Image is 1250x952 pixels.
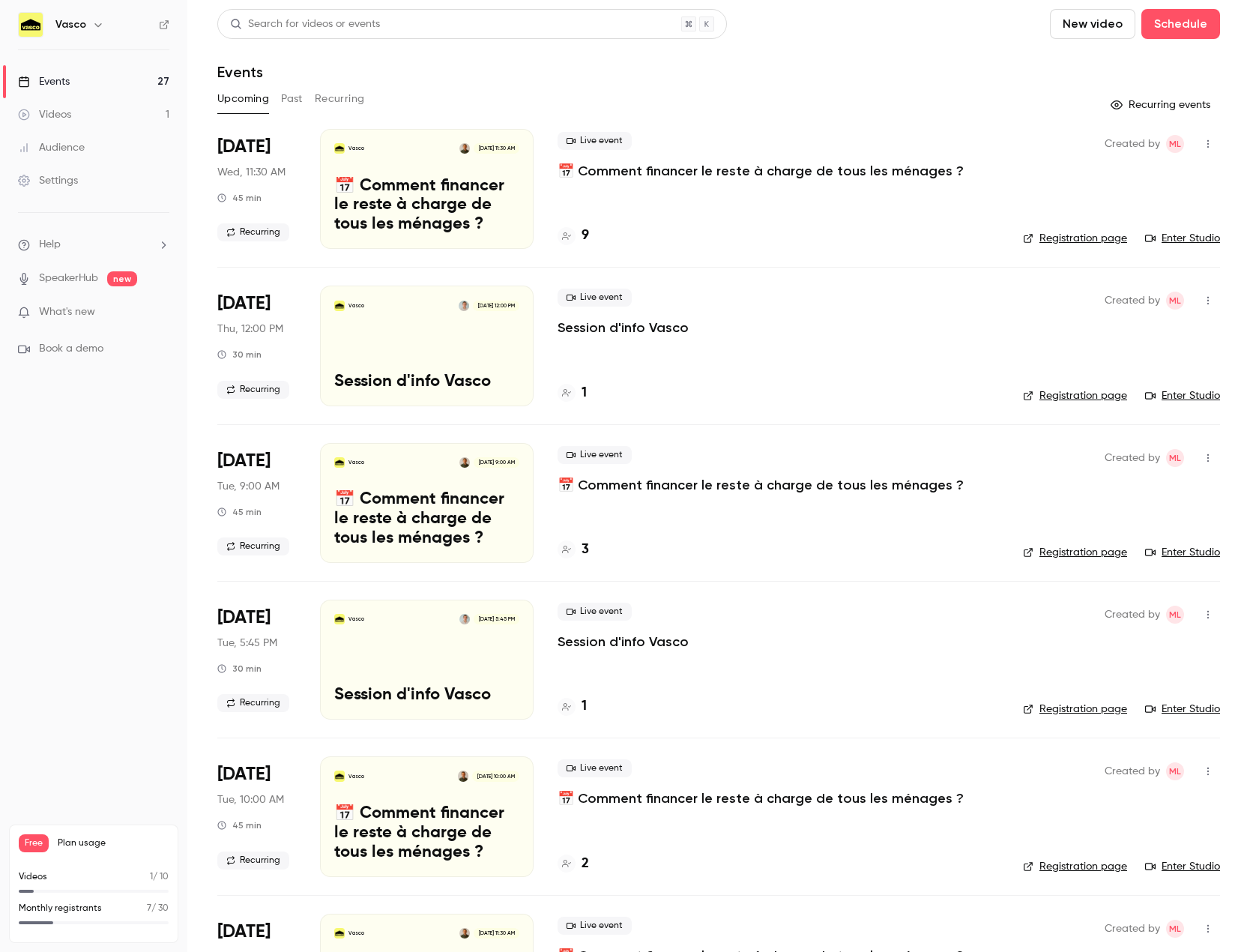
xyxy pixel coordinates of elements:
[558,917,632,935] span: Live event
[1023,702,1127,717] a: Registration page
[558,162,964,180] p: 📅 Comment financer le reste à charge de tous les ménages ?
[1145,388,1220,403] a: Enter Studio
[1169,606,1181,624] span: ML
[39,237,61,253] span: Help
[474,614,519,624] span: [DATE] 5:45 PM
[39,271,98,286] a: SpeakerHub
[474,928,519,939] span: [DATE] 11:30 AM
[217,756,296,876] div: Oct 21 Tue, 10:00 AM (Europe/Paris)
[334,686,519,705] p: Session d'info Vasco
[334,373,519,392] p: Session d'info Vasco
[315,87,365,111] button: Recurring
[558,319,689,337] a: Session d'info Vasco
[1166,762,1184,780] span: Marin Lemay
[1105,762,1160,780] span: Created by
[334,804,519,862] p: 📅 Comment financer le reste à charge de tous les ménages ?
[458,771,468,781] img: Sébastien Prot
[217,636,277,651] span: Tue, 5:45 PM
[334,614,345,624] img: Session d'info Vasco
[217,286,296,406] div: Oct 9 Thu, 12:00 PM (Europe/Paris)
[1050,9,1135,39] button: New video
[558,759,632,777] span: Live event
[217,443,296,563] div: Oct 14 Tue, 9:00 AM (Europe/Paris)
[1169,292,1181,310] span: ML
[1169,449,1181,467] span: ML
[473,301,519,311] span: [DATE] 12:00 PM
[558,603,632,621] span: Live event
[558,789,964,807] a: 📅 Comment financer le reste à charge de tous les ménages ?
[334,771,345,781] img: 📅 Comment financer le reste à charge de tous les ménages ?
[1145,231,1220,246] a: Enter Studio
[558,132,632,150] span: Live event
[582,383,587,403] h4: 1
[1169,135,1181,153] span: ML
[320,286,534,406] a: Session d'info VascoVascoMathieu Guerchoux[DATE] 12:00 PMSession d'info Vasco
[1166,135,1184,153] span: Marin Lemay
[348,615,364,623] p: Vasco
[558,540,589,560] a: 3
[558,289,632,307] span: Live event
[18,74,70,89] div: Events
[348,930,364,937] p: Vasco
[18,237,169,253] li: help-dropdown-opener
[1105,606,1160,624] span: Created by
[320,756,534,876] a: 📅 Comment financer le reste à charge de tous les ménages ?VascoSébastien Prot[DATE] 10:00 AM📅 Com...
[217,479,280,494] span: Tue, 9:00 AM
[459,457,470,468] img: Sébastien Prot
[217,292,271,316] span: [DATE]
[558,383,587,403] a: 1
[1166,292,1184,310] span: Marin Lemay
[150,870,169,884] p: / 10
[459,928,470,939] img: Sébastien Prot
[334,457,345,468] img: 📅 Comment financer le reste à charge de tous les ménages ?
[39,304,95,320] span: What's new
[217,129,296,249] div: Oct 8 Wed, 11:30 AM (Europe/Paris)
[1141,9,1220,39] button: Schedule
[150,873,153,882] span: 1
[558,633,689,651] p: Session d'info Vasco
[558,446,632,464] span: Live event
[147,904,151,913] span: 7
[348,773,364,780] p: Vasco
[348,302,364,310] p: Vasco
[217,165,286,180] span: Wed, 11:30 AM
[18,173,78,188] div: Settings
[1023,545,1127,560] a: Registration page
[334,143,345,154] img: 📅 Comment financer le reste à charge de tous les ménages ?
[582,854,589,874] h4: 2
[1023,231,1127,246] a: Registration page
[1145,859,1220,874] a: Enter Studio
[217,87,269,111] button: Upcoming
[58,837,169,849] span: Plan usage
[459,301,469,311] img: Mathieu Guerchoux
[558,854,589,874] a: 2
[320,443,534,563] a: 📅 Comment financer le reste à charge de tous les ménages ?VascoSébastien Prot[DATE] 9:00 AM📅 Comm...
[1023,859,1127,874] a: Registration page
[217,920,271,944] span: [DATE]
[558,476,964,494] a: 📅 Comment financer le reste à charge de tous les ménages ?
[217,694,289,712] span: Recurring
[1169,762,1181,780] span: ML
[217,762,271,786] span: [DATE]
[217,506,262,518] div: 45 min
[151,306,169,319] iframe: Noticeable Trigger
[348,145,364,152] p: Vasco
[147,902,169,915] p: / 30
[1169,920,1181,938] span: ML
[19,902,102,915] p: Monthly registrants
[334,490,519,548] p: 📅 Comment financer le reste à charge de tous les ménages ?
[217,600,296,720] div: Oct 14 Tue, 5:45 PM (Europe/Paris)
[217,852,289,870] span: Recurring
[217,606,271,630] span: [DATE]
[217,381,289,399] span: Recurring
[19,13,43,37] img: Vasco
[582,226,589,246] h4: 9
[1166,606,1184,624] span: Marin Lemay
[472,771,519,781] span: [DATE] 10:00 AM
[230,16,380,32] div: Search for videos or events
[334,928,345,939] img: 📅 Comment financer le reste à charge de tous les ménages ?
[1105,920,1160,938] span: Created by
[18,140,85,155] div: Audience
